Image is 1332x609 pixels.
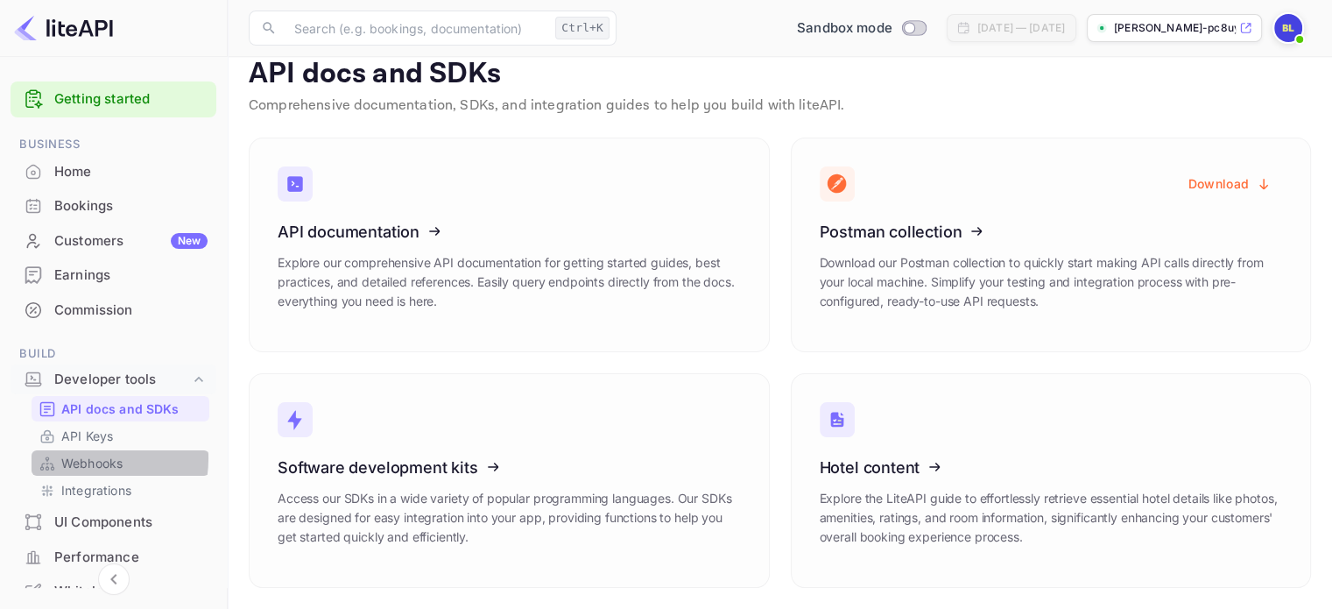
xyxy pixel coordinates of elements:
a: API Keys [39,427,202,445]
div: Customers [54,231,208,251]
a: Earnings [11,258,216,291]
a: Webhooks [39,454,202,472]
div: New [171,233,208,249]
a: Commission [11,294,216,326]
p: [PERSON_NAME]-pc8uy.nuitee.... [1114,20,1236,36]
p: Access our SDKs in a wide variety of popular programming languages. Our SDKs are designed for eas... [278,489,741,547]
div: Commission [11,294,216,328]
img: Bidit LK [1274,14,1302,42]
h3: API documentation [278,223,741,241]
div: UI Components [11,506,216,540]
div: Bookings [11,189,216,223]
h3: Software development kits [278,458,741,477]
span: Business [11,135,216,154]
p: API Keys [61,427,113,445]
div: Switch to Production mode [790,18,933,39]
a: UI Components [11,506,216,538]
a: API docs and SDKs [39,400,202,418]
button: Collapse navigation [98,563,130,595]
div: Integrations [32,478,209,503]
div: API docs and SDKs [32,396,209,421]
div: Commission [54,301,208,321]
p: Explore the LiteAPI guide to effortlessly retrieve essential hotel details like photos, amenities... [820,489,1283,547]
a: Bookings [11,189,216,222]
p: Integrations [61,481,131,499]
a: Integrations [39,481,202,499]
span: Sandbox mode [797,18,892,39]
p: Download our Postman collection to quickly start making API calls directly from your local machin... [820,253,1283,311]
div: Bookings [54,196,208,216]
div: Getting started [11,81,216,117]
p: Webhooks [61,454,123,472]
div: Ctrl+K [555,17,610,39]
a: CustomersNew [11,224,216,257]
div: Earnings [11,258,216,293]
div: Home [11,155,216,189]
div: Home [54,162,208,182]
div: CustomersNew [11,224,216,258]
a: Hotel contentExplore the LiteAPI guide to effortlessly retrieve essential hotel details like phot... [791,373,1312,588]
div: Performance [11,541,216,575]
p: Comprehensive documentation, SDKs, and integration guides to help you build with liteAPI. [249,96,1311,117]
button: Download [1178,166,1282,201]
p: API docs and SDKs [249,57,1311,92]
a: Getting started [54,89,208,110]
a: Whitelabel [11,575,216,607]
div: Developer tools [11,365,216,395]
div: Earnings [54,266,208,286]
div: Developer tools [54,370,190,390]
img: LiteAPI logo [14,14,113,42]
h3: Postman collection [820,223,1283,241]
h3: Hotel content [820,458,1283,477]
div: Webhooks [32,450,209,476]
div: [DATE] — [DATE] [977,20,1065,36]
div: API Keys [32,423,209,449]
div: UI Components [54,513,208,533]
p: API docs and SDKs [61,400,180,418]
a: Performance [11,541,216,573]
a: API documentationExplore our comprehensive API documentation for getting started guides, best pra... [249,138,770,352]
a: Software development kitsAccess our SDKs in a wide variety of popular programming languages. Our ... [249,373,770,588]
p: Explore our comprehensive API documentation for getting started guides, best practices, and detai... [278,253,741,311]
div: Performance [54,548,208,568]
div: Whitelabel [54,582,208,602]
input: Search (e.g. bookings, documentation) [284,11,548,46]
span: Build [11,344,216,364]
a: Home [11,155,216,188]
